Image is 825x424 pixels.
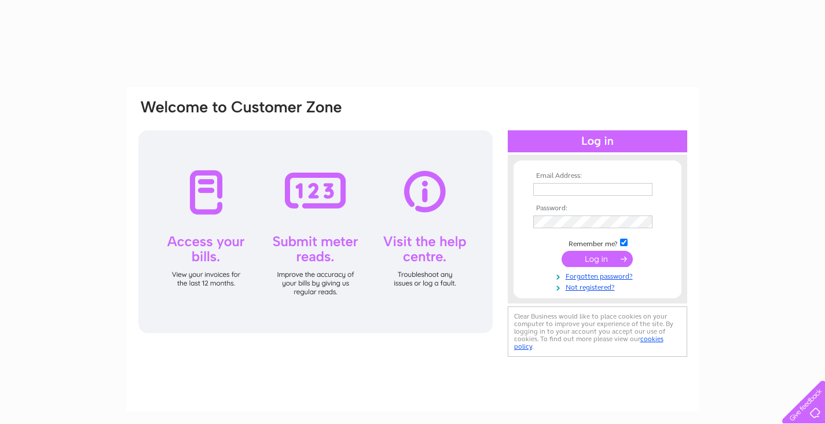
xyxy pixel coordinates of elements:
th: Password: [530,204,665,213]
th: Email Address: [530,172,665,180]
td: Remember me? [530,237,665,248]
a: cookies policy [514,335,663,350]
input: Submit [562,251,633,267]
a: Not registered? [533,281,665,292]
a: Forgotten password? [533,270,665,281]
div: Clear Business would like to place cookies on your computer to improve your experience of the sit... [508,306,687,357]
